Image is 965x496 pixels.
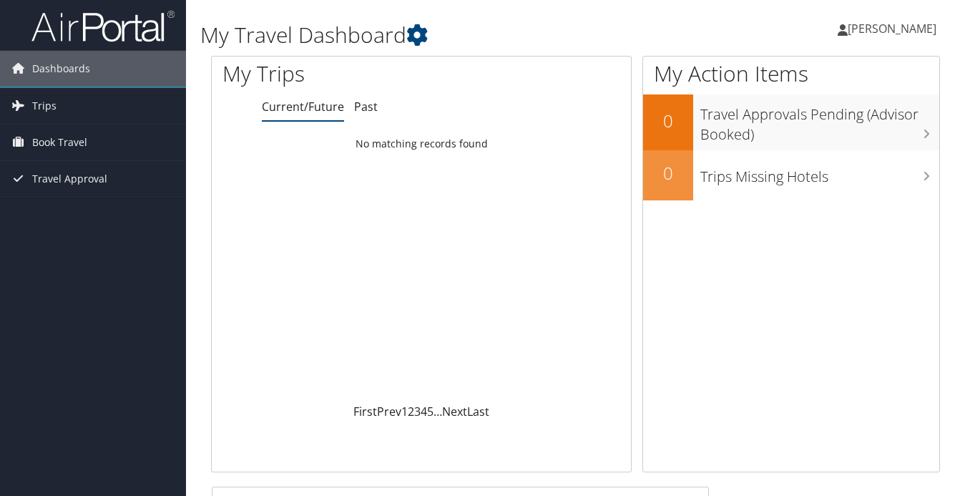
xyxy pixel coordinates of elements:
[433,404,442,419] span: …
[427,404,433,419] a: 5
[848,21,936,37] span: [PERSON_NAME]
[262,99,344,115] a: Current/Future
[32,51,90,87] span: Dashboards
[700,160,939,187] h3: Trips Missing Hotels
[32,125,87,160] span: Book Travel
[401,404,408,419] a: 1
[408,404,414,419] a: 2
[31,9,175,43] img: airportal-logo.png
[222,59,446,89] h1: My Trips
[32,88,57,124] span: Trips
[643,59,939,89] h1: My Action Items
[377,404,401,419] a: Prev
[643,94,939,150] a: 0Travel Approvals Pending (Advisor Booked)
[414,404,421,419] a: 3
[643,109,693,133] h2: 0
[442,404,467,419] a: Next
[32,161,107,197] span: Travel Approval
[838,7,951,50] a: [PERSON_NAME]
[643,150,939,200] a: 0Trips Missing Hotels
[643,161,693,185] h2: 0
[700,97,939,145] h3: Travel Approvals Pending (Advisor Booked)
[421,404,427,419] a: 4
[200,20,700,50] h1: My Travel Dashboard
[212,131,631,157] td: No matching records found
[353,404,377,419] a: First
[354,99,378,115] a: Past
[467,404,489,419] a: Last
